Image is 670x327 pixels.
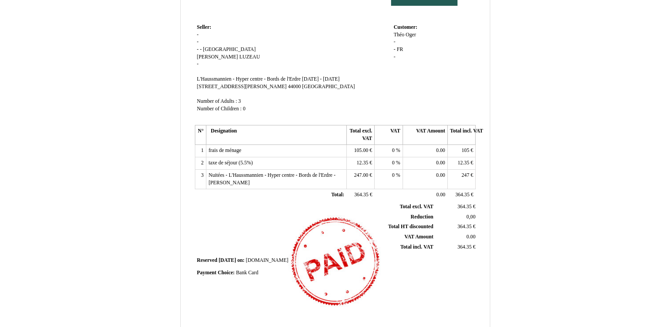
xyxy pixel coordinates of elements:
[246,257,288,263] span: [DOMAIN_NAME]
[375,157,403,170] td: %
[394,47,395,52] span: -
[197,106,242,112] span: Number of Children :
[206,125,346,145] th: Designation
[237,257,244,263] span: on:
[388,224,433,230] span: Total HT discounted
[302,76,340,82] span: [DATE] - [DATE]
[197,39,199,45] span: -
[288,84,301,90] span: 44000
[404,234,433,240] span: VAT Amount
[375,145,403,157] td: %
[448,157,476,170] td: €
[203,47,256,52] span: [GEOGRAPHIC_DATA]
[375,169,403,189] td: %
[197,76,301,82] span: L'Haussmannien - Hyper centre - Bords de l'Erdre
[394,24,417,30] span: Customer:
[394,54,395,60] span: -
[392,160,395,166] span: 0
[466,234,475,240] span: 0.00
[436,192,445,198] span: 0.00
[457,224,472,230] span: 364.35
[457,204,472,210] span: 364.35
[195,169,206,189] td: 3
[356,160,368,166] span: 12.35
[435,242,477,252] td: €
[200,47,201,52] span: -
[448,189,476,202] td: €
[461,172,469,178] span: 247
[455,192,469,198] span: 364.35
[346,145,374,157] td: €
[457,244,472,250] span: 364.35
[197,257,217,263] span: Reserved
[397,47,403,52] span: FR
[346,157,374,170] td: €
[302,84,355,90] span: [GEOGRAPHIC_DATA]
[466,214,475,220] span: 0,00
[457,160,469,166] span: 12.35
[448,169,476,189] td: €
[394,32,404,38] span: Théo
[448,125,476,145] th: Total incl. VAT
[238,98,241,104] span: 3
[346,125,374,145] th: Total excl. VAT
[197,84,287,90] span: [STREET_ADDRESS][PERSON_NAME]
[209,172,336,186] span: Nuitées - L'Haussmannien - Hyper centre - Bords de l'Erdre - [PERSON_NAME]
[400,204,434,210] span: Total excl. VAT
[436,148,445,153] span: 0.00
[197,98,237,104] span: Number of Adults :
[400,244,434,250] span: Total incl. VAT
[354,172,368,178] span: 247.00
[195,125,206,145] th: N°
[346,189,374,202] td: €
[197,54,238,60] span: [PERSON_NAME]
[403,125,447,145] th: VAT Amount
[448,145,476,157] td: €
[236,270,258,276] span: Bank Card
[197,32,199,38] span: -
[354,148,368,153] span: 105.00
[197,61,199,67] span: -
[392,148,395,153] span: 0
[195,157,206,170] td: 2
[435,222,477,232] td: €
[436,160,445,166] span: 0.00
[197,24,211,30] span: Seller:
[239,54,260,60] span: LUZEAU
[394,39,395,45] span: -
[243,106,245,112] span: 0
[346,169,374,189] td: €
[197,47,199,52] span: -
[435,202,477,212] td: €
[436,172,445,178] span: 0.00
[209,148,241,153] span: frais de ménage
[406,32,416,38] span: Oger
[411,214,433,220] span: Reduction
[375,125,403,145] th: VAT
[195,145,206,157] td: 1
[219,257,236,263] span: [DATE]
[354,192,368,198] span: 364.35
[197,270,235,276] span: Payment Choice:
[209,160,253,166] span: taxe de séjour (5.5%)
[331,192,344,198] span: Total:
[392,172,395,178] span: 0
[461,148,469,153] span: 105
